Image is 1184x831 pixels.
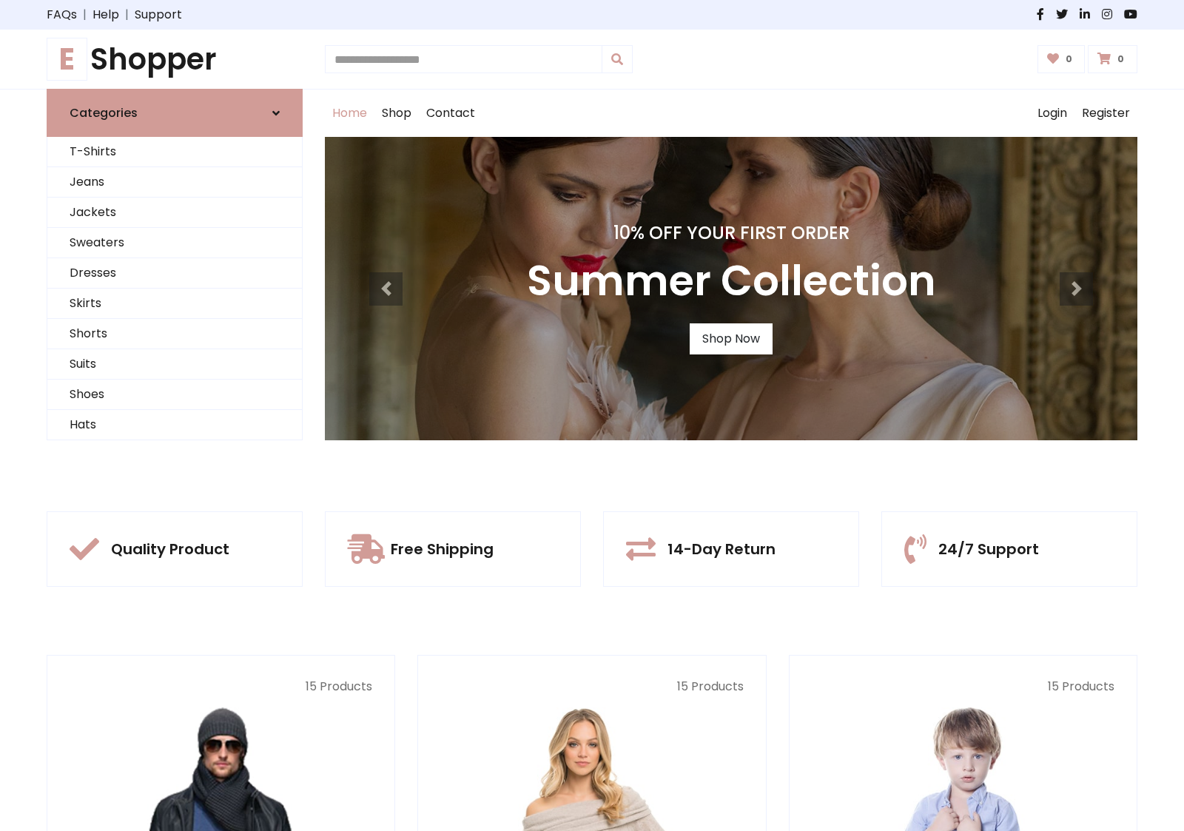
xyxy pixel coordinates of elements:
a: Jeans [47,167,302,198]
a: Shoes [47,380,302,410]
a: Support [135,6,182,24]
a: Categories [47,89,303,137]
h1: Shopper [47,41,303,77]
a: Shorts [47,319,302,349]
h5: 24/7 Support [938,540,1039,558]
a: 0 [1037,45,1086,73]
span: E [47,38,87,81]
a: Suits [47,349,302,380]
a: Shop Now [690,323,773,354]
a: Sweaters [47,228,302,258]
span: | [77,6,92,24]
p: 15 Products [812,678,1114,696]
a: Hats [47,410,302,440]
a: Dresses [47,258,302,289]
a: Shop [374,90,419,137]
a: Skirts [47,289,302,319]
span: 0 [1114,53,1128,66]
h5: Quality Product [111,540,229,558]
p: 15 Products [70,678,372,696]
a: T-Shirts [47,137,302,167]
span: 0 [1062,53,1076,66]
h3: Summer Collection [527,256,936,306]
a: Register [1074,90,1137,137]
a: Login [1030,90,1074,137]
a: EShopper [47,41,303,77]
a: 0 [1088,45,1137,73]
h5: 14-Day Return [667,540,776,558]
a: Contact [419,90,482,137]
p: 15 Products [440,678,743,696]
a: FAQs [47,6,77,24]
h4: 10% Off Your First Order [527,223,936,244]
span: | [119,6,135,24]
a: Jackets [47,198,302,228]
a: Help [92,6,119,24]
a: Home [325,90,374,137]
h6: Categories [70,106,138,120]
h5: Free Shipping [391,540,494,558]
